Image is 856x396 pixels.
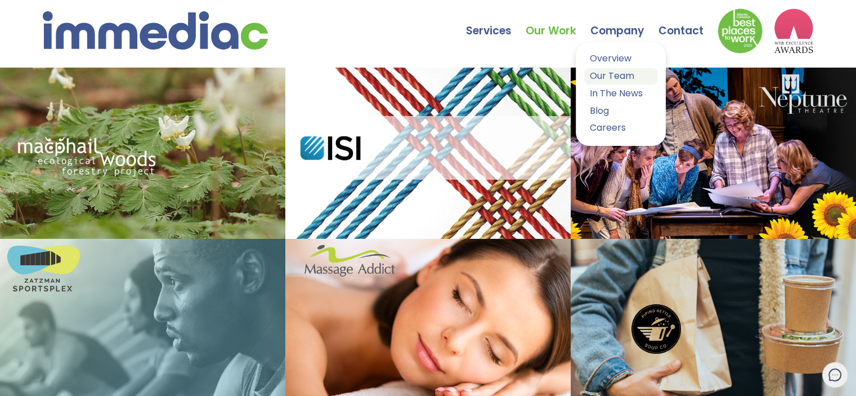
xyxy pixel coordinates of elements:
a: Our Work [526,3,590,42]
a: Overview [584,51,657,67]
a: Contact [658,3,718,42]
img: immediac [43,11,268,50]
a: Careers [584,120,657,136]
a: Our Team [584,68,657,84]
img: Down [718,8,763,54]
a: Blog [584,103,657,119]
a: In The News [584,86,657,102]
a: Company [590,3,658,42]
a: Services [466,3,526,42]
img: logo2_wea_nobg.webp [774,8,813,54]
